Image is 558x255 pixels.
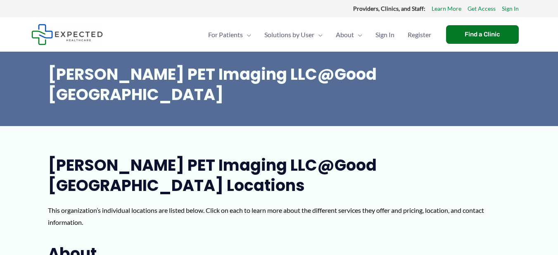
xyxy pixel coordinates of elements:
span: Sign In [375,20,394,49]
span: Solutions by User [264,20,314,49]
a: For PatientsMenu Toggle [202,20,258,49]
span: Register [408,20,431,49]
p: This organization’s individual locations are listed below. Click on each to learn more about the ... [48,204,511,229]
a: Sign In [502,3,519,14]
span: For Patients [208,20,243,49]
a: AboutMenu Toggle [329,20,369,49]
span: Menu Toggle [243,20,251,49]
span: Menu Toggle [354,20,362,49]
a: Learn More [432,3,461,14]
a: Register [401,20,438,49]
a: Find a Clinic [446,25,519,44]
img: Expected Healthcare Logo - side, dark font, small [31,24,103,45]
a: Sign In [369,20,401,49]
h2: [PERSON_NAME] PET Imaging LLC@Good [GEOGRAPHIC_DATA] [48,64,511,105]
span: About [336,20,354,49]
span: Menu Toggle [314,20,323,49]
strong: Providers, Clinics, and Staff: [353,5,425,12]
a: Get Access [468,3,496,14]
h2: [PERSON_NAME] PET Imaging LLC@Good [GEOGRAPHIC_DATA] Locations​ [48,155,511,196]
a: Solutions by UserMenu Toggle [258,20,329,49]
nav: Primary Site Navigation [202,20,438,49]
